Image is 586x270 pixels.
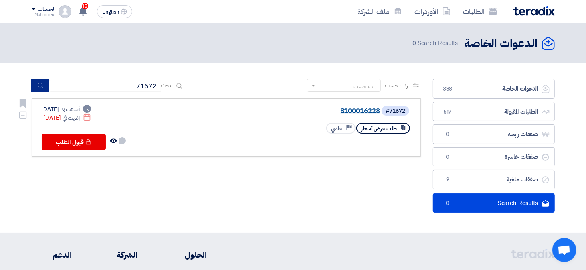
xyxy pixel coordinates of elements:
[331,125,342,132] span: عادي
[433,193,555,213] a: Search Results0
[42,105,91,114] div: [DATE]
[38,6,55,13] div: الحساب
[220,108,380,115] a: 8100016228
[443,85,453,93] span: 388
[162,249,207,261] li: الحلول
[443,153,453,161] span: 0
[443,130,453,138] span: 0
[457,2,503,21] a: الطلبات
[32,249,72,261] li: الدعم
[82,3,88,9] span: 10
[42,134,106,150] button: قبول الطلب
[443,176,453,184] span: 9
[161,81,172,90] span: بحث
[412,39,458,48] span: Search Results
[433,124,555,144] a: صفقات رابحة0
[513,6,555,16] img: Teradix logo
[361,125,397,132] span: طلب عرض أسعار
[465,36,538,51] h2: الدعوات الخاصة
[353,82,376,91] div: رتب حسب
[44,114,91,122] div: [DATE]
[63,114,80,122] span: إنتهت في
[49,80,161,92] input: ابحث بعنوان أو رقم الطلب
[412,39,416,47] span: 0
[433,170,555,189] a: صفقات ملغية9
[61,105,80,114] span: أنشئت في
[433,147,555,167] a: صفقات خاسرة0
[443,108,453,116] span: 519
[32,12,55,17] div: Mohmmad
[97,5,132,18] button: English
[59,5,71,18] img: profile_test.png
[385,81,408,90] span: رتب حسب
[433,102,555,122] a: الطلبات المقبولة519
[552,238,576,262] div: دردشة مفتوحة
[96,249,137,261] li: الشركة
[408,2,457,21] a: الأوردرات
[102,9,119,15] span: English
[443,199,453,207] span: 0
[433,79,555,99] a: الدعوات الخاصة388
[352,2,408,21] a: ملف الشركة
[386,108,405,114] div: #71672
